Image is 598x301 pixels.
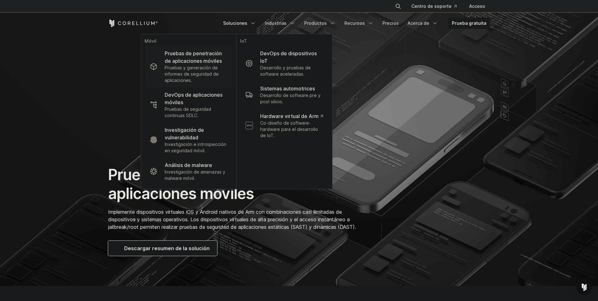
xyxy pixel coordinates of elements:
font: Pruebas de penetración de aplicaciones móviles [108,165,296,203]
font: Móvil [145,38,156,44]
font: DevOps de dispositivos IoT [260,50,317,64]
a: Hardware virtual de Arm Co-diseño de software-hardware para el desarrollo de IoT. [240,109,328,142]
div: Menú de navegación [387,1,490,12]
font: Pruebas de penetración de aplicaciones móviles [165,50,222,64]
font: Descargar resumen de la solución [124,245,210,251]
font: Productos [304,20,327,26]
font: Soluciones [223,20,247,26]
a: Análisis de malware Investigación de amenazas y malware móvil. [145,158,232,185]
font: DevOps de aplicaciones móviles [165,92,222,105]
a: Descargar resumen de la solución [108,241,217,256]
font: Investigación de amenazas y malware móvil. [165,169,225,181]
button: Buscar [392,1,404,12]
font: Acceso [469,3,485,9]
font: Investigación de vulnerabilidad [165,127,204,141]
font: Implemente dispositivos virtuales iOS y Android nativos de Arm con combinaciones casi ilimitadas ... [108,209,356,230]
div: Open Intercom Messenger [577,280,592,295]
font: Desarrollo de software pre y post silicio. [260,93,321,104]
a: Inicio de Corellium [108,19,158,27]
font: Co-diseño de software-hardware para el desarrollo de IoT. [260,120,318,138]
a: Pruebas de penetración de aplicaciones móviles Pruebas y generación de informes de seguridad de a... [145,46,232,87]
div: Menú de navegación [219,18,490,29]
a: Investigación de vulnerabilidad Investigación e introspección en seguridad móvil. [145,122,232,158]
font: Centro de soporte [411,3,452,9]
a: DevOps de dispositivos IoT Desarrollo y pruebas de software aceleradas. [240,46,328,81]
a: DevOps de aplicaciones móviles Pruebas de seguridad continuas SDLC. [145,87,232,122]
font: Precios [382,20,399,26]
font: Análisis de malware [165,162,212,168]
font: Investigación e introspección en seguridad móvil. [165,142,226,153]
a: Sistemas automotrices Desarrollo de software pre y post silicio. [240,81,328,109]
font: Desarrollo y pruebas de software aceleradas. [260,65,311,77]
font: Pruebas de seguridad continuas SDLC. [165,106,211,118]
font: Hardware virtual de Arm [260,113,319,119]
font: Prueba gratuita [452,20,486,26]
font: IoT [240,38,247,44]
font: Sistemas automotrices [260,85,315,92]
font: Industrias [265,20,287,26]
font: Acerca de [408,20,429,26]
font: Pruebas y generación de informes de seguridad de aplicaciones. [165,65,219,83]
font: Recursos [344,20,365,26]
